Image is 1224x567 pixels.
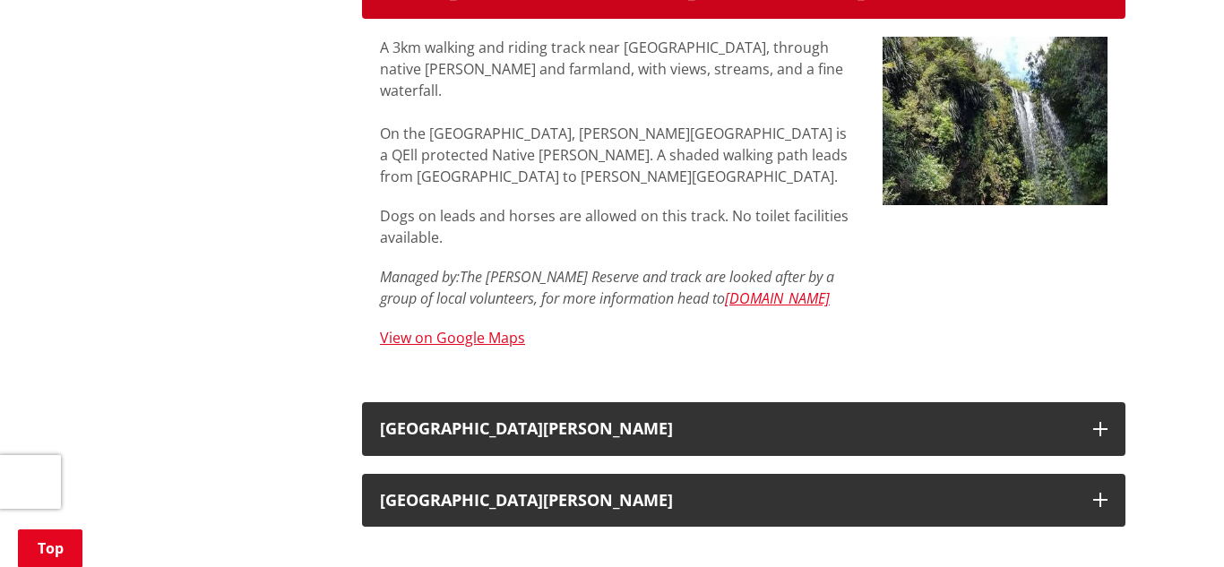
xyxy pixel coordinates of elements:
[380,492,1075,510] div: [GEOGRAPHIC_DATA][PERSON_NAME]
[18,529,82,567] a: Top
[380,205,856,248] p: Dogs on leads and horses are allowed on this track. No toilet facilities available.
[380,328,525,348] a: View on Google Maps
[725,288,830,308] a: [DOMAIN_NAME]
[380,267,460,287] em: Managed by:
[362,402,1125,456] button: [GEOGRAPHIC_DATA][PERSON_NAME]
[380,37,856,187] p: A 3km walking and riding track near [GEOGRAPHIC_DATA], through native [PERSON_NAME] and farmland,...
[380,420,1075,438] h3: [GEOGRAPHIC_DATA][PERSON_NAME]
[362,474,1125,528] button: [GEOGRAPHIC_DATA][PERSON_NAME]
[1142,492,1206,556] iframe: Messenger Launcher
[883,37,1108,205] img: Harker reserve
[546,288,725,308] em: or more information head to
[380,267,834,308] em: The [PERSON_NAME] Reserve and track are looked after by a group of local volunteers, f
